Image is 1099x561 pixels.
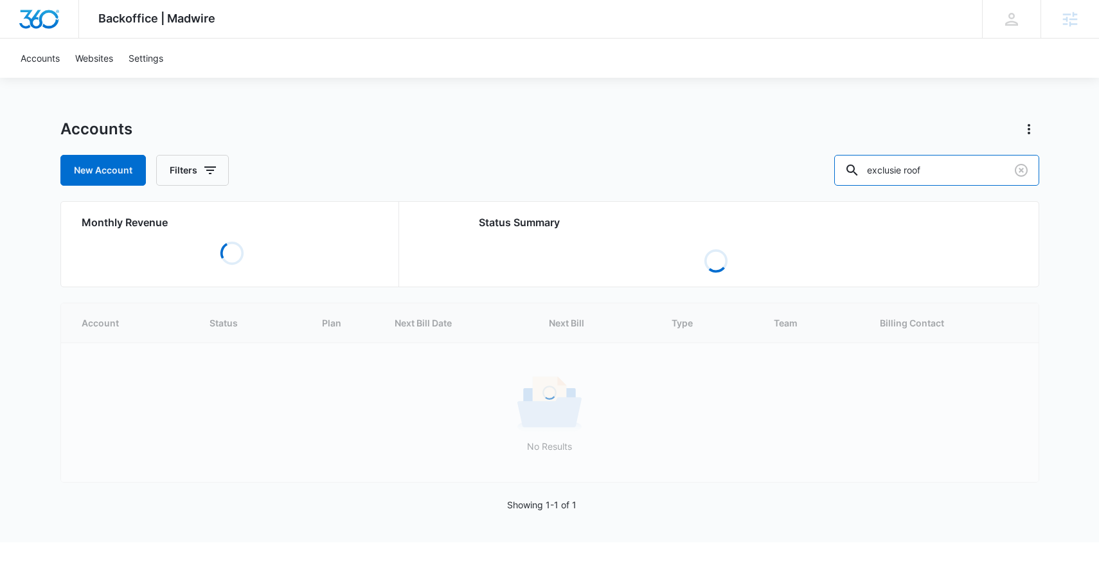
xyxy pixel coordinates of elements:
[60,155,146,186] a: New Account
[507,498,576,512] p: Showing 1-1 of 1
[98,12,215,25] span: Backoffice | Madwire
[82,215,383,230] h2: Monthly Revenue
[1019,119,1039,139] button: Actions
[834,155,1039,186] input: Search
[121,39,171,78] a: Settings
[479,215,954,230] h2: Status Summary
[60,120,132,139] h1: Accounts
[156,155,229,186] button: Filters
[67,39,121,78] a: Websites
[13,39,67,78] a: Accounts
[1011,160,1032,181] button: Clear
